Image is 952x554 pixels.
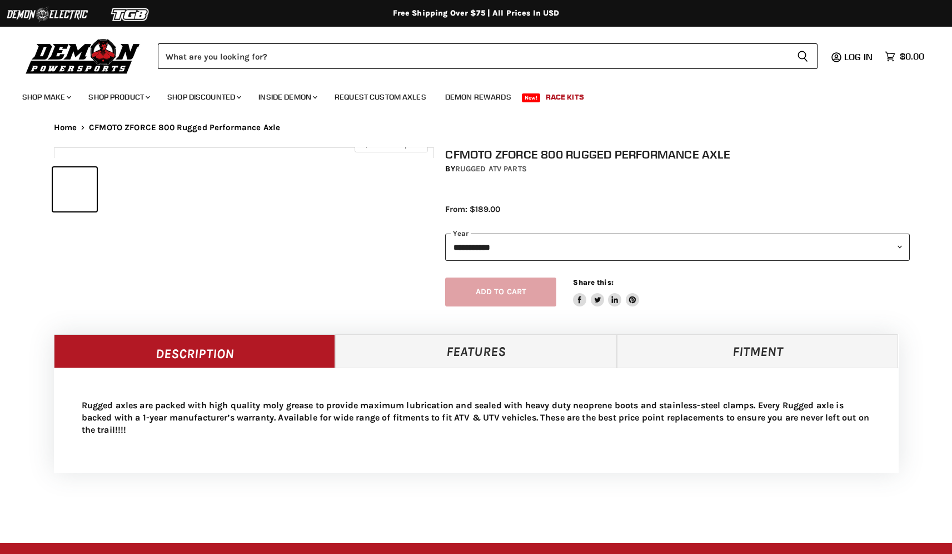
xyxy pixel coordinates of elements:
a: Inside Demon [250,86,324,108]
span: $0.00 [900,51,924,62]
input: Search [158,43,788,69]
p: Rugged axles are packed with high quality moly grease to provide maximum lubrication and sealed w... [82,399,871,436]
div: by [445,163,910,175]
aside: Share this: [573,278,639,307]
span: Log in [844,51,873,62]
a: Fitment [617,334,899,368]
button: IMAGE thumbnail [53,167,97,211]
span: New! [522,93,541,102]
button: Search [788,43,818,69]
span: Click to expand [360,140,422,149]
a: Shop Discounted [159,86,248,108]
a: Shop Make [14,86,78,108]
a: Shop Product [80,86,157,108]
div: Free Shipping Over $75 | All Prices In USD [32,8,921,18]
a: Request Custom Axles [326,86,435,108]
nav: Breadcrumbs [32,123,921,132]
span: Share this: [573,278,613,286]
img: Demon Electric Logo 2 [6,4,89,25]
a: Demon Rewards [437,86,520,108]
form: Product [158,43,818,69]
img: Demon Powersports [22,36,144,76]
a: Race Kits [537,86,592,108]
img: TGB Logo 2 [89,4,172,25]
a: Home [54,123,77,132]
h1: CFMOTO ZFORCE 800 Rugged Performance Axle [445,147,910,161]
span: CFMOTO ZFORCE 800 Rugged Performance Axle [89,123,280,132]
select: year [445,234,910,261]
a: $0.00 [879,48,930,65]
a: Features [335,334,617,368]
ul: Main menu [14,81,921,108]
span: From: $189.00 [445,204,500,214]
a: Description [54,334,336,368]
a: Log in [839,52,879,62]
a: Rugged ATV Parts [455,164,527,174]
